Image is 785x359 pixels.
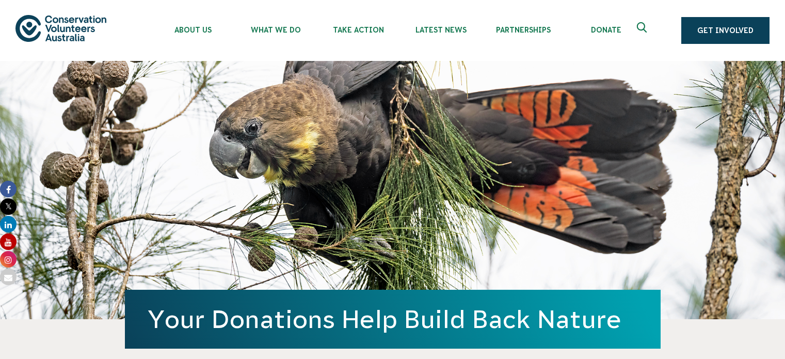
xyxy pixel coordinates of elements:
span: Partnerships [482,26,565,34]
a: Get Involved [681,17,770,44]
button: Expand search box Close search box [631,18,655,43]
span: Take Action [317,26,399,34]
h1: Your Donations Help Build Back Nature [148,305,638,333]
img: logo.svg [15,15,106,41]
span: Expand search box [637,22,650,39]
span: About Us [152,26,234,34]
span: What We Do [234,26,317,34]
span: Donate [565,26,647,34]
span: Latest News [399,26,482,34]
